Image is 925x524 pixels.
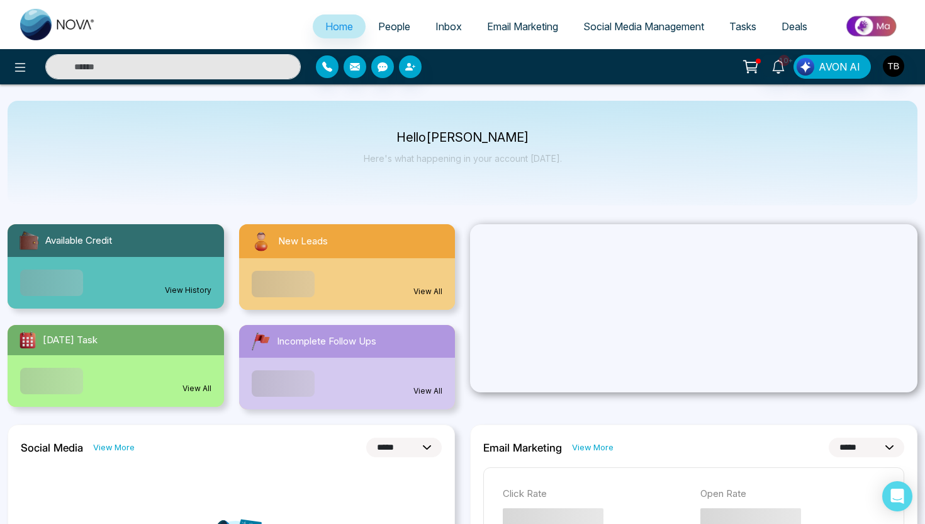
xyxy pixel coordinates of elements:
img: todayTask.svg [18,330,38,350]
span: [DATE] Task [43,333,98,348]
img: followUps.svg [249,330,272,353]
p: Here's what happening in your account [DATE]. [364,153,562,164]
span: Inbox [435,20,462,33]
a: Deals [769,14,820,38]
p: Click Rate [503,487,688,501]
img: Lead Flow [797,58,814,76]
img: Market-place.gif [826,12,917,40]
span: Social Media Management [583,20,704,33]
span: Incomplete Follow Ups [277,334,376,349]
a: View All [413,286,442,297]
img: newLeads.svg [249,229,273,253]
a: Tasks [717,14,769,38]
a: View All [413,385,442,397]
span: People [378,20,410,33]
a: View All [182,383,211,394]
span: 10+ [778,55,790,66]
span: Home [325,20,353,33]
p: Open Rate [700,487,885,501]
a: New LeadsView All [232,224,463,310]
button: AVON AI [793,55,871,79]
span: Deals [782,20,807,33]
span: AVON AI [819,59,860,74]
img: availableCredit.svg [18,229,40,252]
a: View More [572,441,614,453]
img: User Avatar [883,55,904,77]
span: Available Credit [45,234,112,248]
a: Incomplete Follow UpsView All [232,325,463,409]
a: Home [313,14,366,38]
span: New Leads [278,234,328,249]
a: Inbox [423,14,474,38]
img: Nova CRM Logo [20,9,96,40]
a: Email Marketing [474,14,571,38]
div: Open Intercom Messenger [882,481,912,511]
a: View History [165,285,211,296]
p: Hello [PERSON_NAME] [364,132,562,143]
span: Tasks [729,20,756,33]
a: View More [93,441,135,453]
span: Email Marketing [487,20,558,33]
h2: Email Marketing [483,441,562,454]
a: 10+ [763,55,793,77]
a: Social Media Management [571,14,717,38]
h2: Social Media [21,441,83,454]
a: People [366,14,423,38]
